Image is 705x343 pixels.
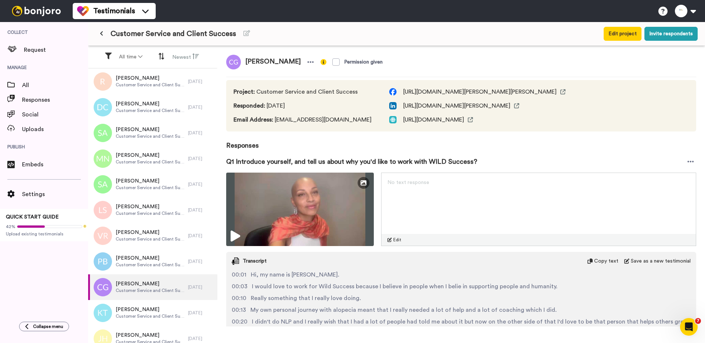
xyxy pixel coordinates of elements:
[116,254,185,262] span: [PERSON_NAME]
[116,203,185,210] span: [PERSON_NAME]
[234,117,273,123] span: Email Address :
[243,257,267,265] span: Transcript
[234,89,255,95] span: Project :
[389,116,397,123] img: web.svg
[115,50,147,64] button: All time
[234,103,265,109] span: Responded :
[389,102,397,109] img: linked-in.png
[389,88,397,95] img: facebook.svg
[116,159,185,165] span: Customer Service and Client Success
[116,280,185,288] span: [PERSON_NAME]
[252,282,557,291] span: I would love to work for Wild Success because I believe in people when I belie in supporting peop...
[226,173,374,246] img: d7da1dff-94ff-47d1-8c86-e4371384e412-thumbnail_full-1757806483.jpg
[403,87,557,96] span: [URL][DOMAIN_NAME][PERSON_NAME][PERSON_NAME]
[88,300,217,326] a: [PERSON_NAME]Customer Service and Client Success[DATE]
[631,257,691,265] span: Save as a new testimonial
[22,190,88,199] span: Settings
[116,126,185,133] span: [PERSON_NAME]
[22,110,88,119] span: Social
[116,152,185,159] span: [PERSON_NAME]
[116,100,185,108] span: [PERSON_NAME]
[111,29,236,39] span: Customer Service and Client Success
[226,156,477,167] span: Q1 Introduce yourself, and tell us about why you'd like to work with WILD Success?
[88,94,217,120] a: [PERSON_NAME]Customer Service and Client Success[DATE]
[88,69,217,94] a: [PERSON_NAME]Customer Service and Client Success[DATE]
[93,6,135,16] span: Testimonials
[88,223,217,249] a: [PERSON_NAME]Customer Service and Client Success[DATE]
[6,231,82,237] span: Upload existing testimonials
[250,306,557,314] span: My own personal journey with alopecia meant that I really needed a lot of help and a lot of coach...
[88,120,217,146] a: [PERSON_NAME]Customer Service and Client Success[DATE]
[116,332,185,339] span: [PERSON_NAME]
[77,5,89,17] img: tm-color.svg
[232,306,246,314] span: 00:13
[232,282,247,291] span: 00:03
[94,175,112,194] img: sa.png
[116,236,185,242] span: Customer Service and Client Success
[188,79,214,84] div: [DATE]
[22,81,88,90] span: All
[232,317,247,326] span: 00:20
[82,223,88,230] div: Tooltip anchor
[116,82,185,88] span: Customer Service and Client Success
[188,310,214,316] div: [DATE]
[116,210,185,216] span: Customer Service and Client Success
[9,6,64,16] img: bj-logo-header-white.svg
[116,177,185,185] span: [PERSON_NAME]
[594,257,618,265] span: Copy text
[116,133,185,139] span: Customer Service and Client Success
[321,59,326,65] img: info-yellow.svg
[241,55,305,69] span: [PERSON_NAME]
[232,257,239,265] img: transcript.svg
[680,318,698,336] iframe: Intercom live chat
[387,180,429,185] span: No text response
[168,50,203,64] button: Newest
[88,274,217,300] a: [PERSON_NAME]Customer Service and Client Success[DATE]
[116,229,185,236] span: [PERSON_NAME]
[695,318,701,324] span: 7
[252,317,690,326] span: I didn't do NLP and I really wish that I had a lot of people had told me about it but now on the ...
[393,237,401,243] span: Edit
[94,227,112,245] img: vr.png
[251,294,361,303] span: Really something that I really love doing.
[94,201,112,219] img: ls.png
[188,181,214,187] div: [DATE]
[604,27,641,41] button: Edit project
[188,259,214,264] div: [DATE]
[19,322,69,331] button: Collapse menu
[188,207,214,213] div: [DATE]
[188,104,214,110] div: [DATE]
[116,313,185,319] span: Customer Service and Client Success
[188,284,214,290] div: [DATE]
[403,101,510,110] span: [URL][DOMAIN_NAME][PERSON_NAME]
[116,306,185,313] span: [PERSON_NAME]
[116,185,185,191] span: Customer Service and Client Success
[116,288,185,293] span: Customer Service and Client Success
[232,270,246,279] span: 00:01
[33,324,63,329] span: Collapse menu
[344,58,383,66] div: Permission given
[88,146,217,171] a: [PERSON_NAME]Customer Service and Client Success[DATE]
[188,156,214,162] div: [DATE]
[188,336,214,342] div: [DATE]
[234,87,375,96] span: Customer Service and Client Success
[94,98,112,116] img: dc.png
[232,294,246,303] span: 00:10
[234,101,375,110] span: [DATE]
[94,304,112,322] img: kt.png
[94,72,112,91] img: r.png
[403,115,464,124] span: [URL][DOMAIN_NAME]
[22,125,88,134] span: Uploads
[6,214,59,220] span: QUICK START GUIDE
[94,149,112,168] img: mn.png
[644,27,698,41] button: Invite respondents
[94,278,112,296] img: cg.png
[234,115,375,124] span: [EMAIL_ADDRESS][DOMAIN_NAME]
[188,233,214,239] div: [DATE]
[116,75,185,82] span: [PERSON_NAME]
[24,46,88,54] span: Request
[251,270,339,279] span: Hi, my name is [PERSON_NAME].
[22,160,88,169] span: Embeds
[94,252,112,271] img: pb.png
